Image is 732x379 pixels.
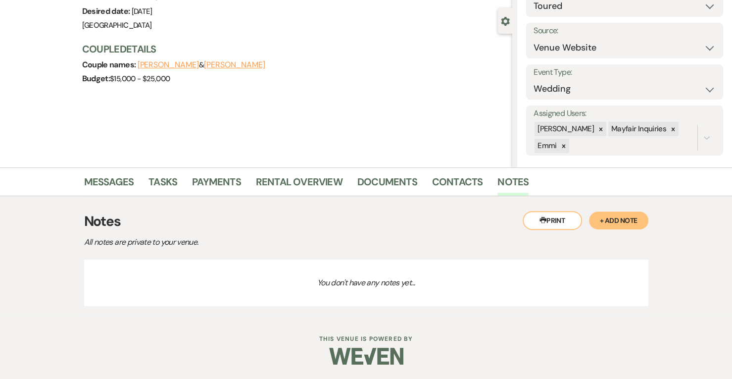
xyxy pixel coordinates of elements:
[138,61,199,69] button: [PERSON_NAME]
[329,339,403,374] img: Weven Logo
[534,65,716,80] label: Event Type:
[84,211,648,232] h3: Notes
[204,61,265,69] button: [PERSON_NAME]
[523,211,582,230] button: Print
[82,59,138,70] span: Couple names:
[82,6,132,16] span: Desired date:
[535,122,595,136] div: [PERSON_NAME]
[608,122,668,136] div: Mayfair Inquiries
[110,74,170,84] span: $15,000 - $25,000
[138,60,265,70] span: &
[84,260,648,306] p: You don't have any notes yet...
[148,174,177,196] a: Tasks
[501,16,510,25] button: Close lead details
[84,174,134,196] a: Messages
[535,139,558,153] div: Emmi
[82,20,152,30] span: [GEOGRAPHIC_DATA]
[84,236,431,249] p: All notes are private to your venue.
[534,24,716,38] label: Source:
[82,73,110,84] span: Budget:
[497,174,529,196] a: Notes
[357,174,417,196] a: Documents
[256,174,342,196] a: Rental Overview
[534,107,716,121] label: Assigned Users:
[432,174,483,196] a: Contacts
[132,6,152,16] span: [DATE]
[192,174,241,196] a: Payments
[589,212,648,229] button: + Add Note
[82,42,503,56] h3: Couple Details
